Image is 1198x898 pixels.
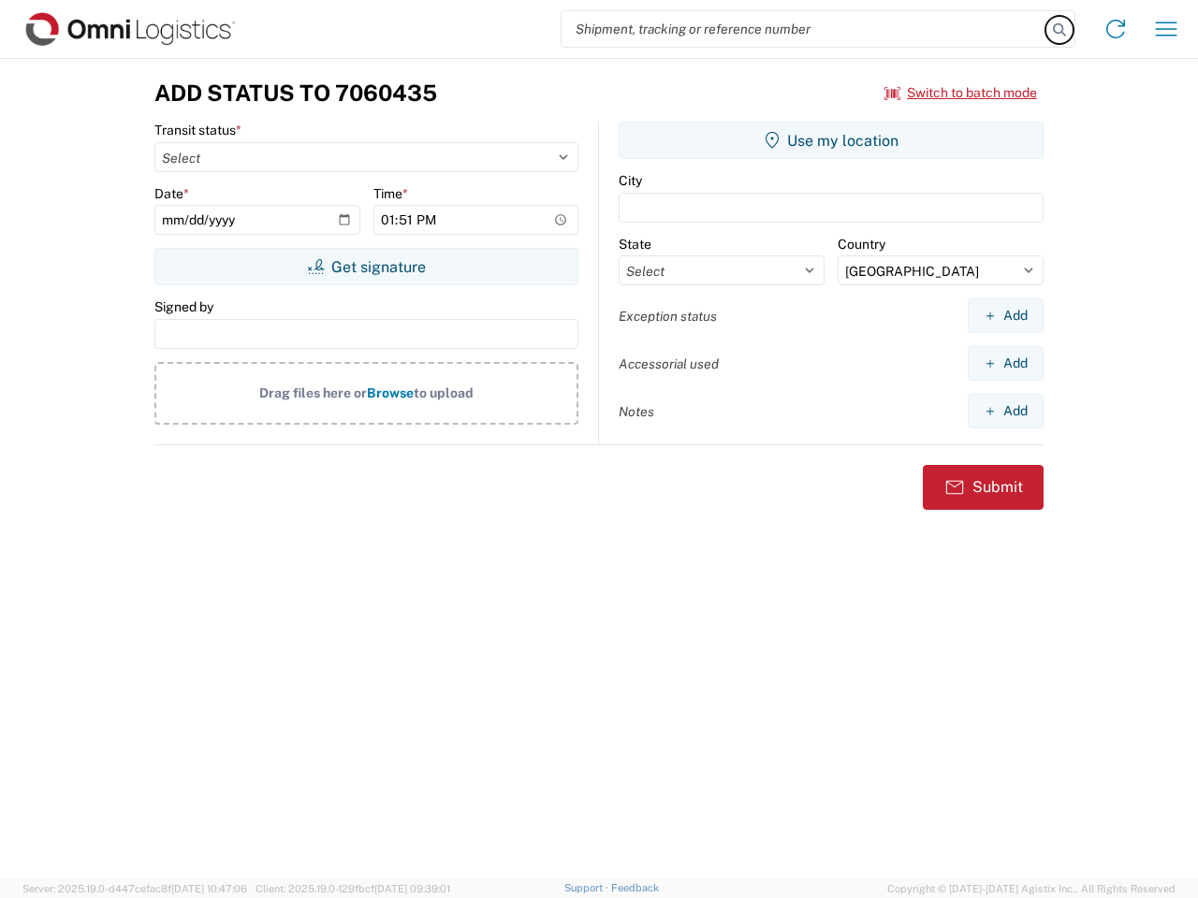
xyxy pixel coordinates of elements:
input: Shipment, tracking or reference number [562,11,1046,47]
label: Signed by [154,298,213,315]
label: Date [154,185,189,202]
span: to upload [414,385,474,400]
button: Switch to batch mode [884,78,1037,109]
a: Support [564,882,611,893]
button: Add [968,394,1044,428]
label: Time [373,185,408,202]
span: Client: 2025.19.0-129fbcf [256,883,450,894]
label: State [619,236,651,253]
label: Notes [619,403,654,420]
span: Browse [367,385,414,400]
a: Feedback [611,882,659,893]
label: Country [838,236,885,253]
button: Add [968,346,1044,381]
span: Copyright © [DATE]-[DATE] Agistix Inc., All Rights Reserved [887,880,1176,897]
h3: Add Status to 7060435 [154,80,437,107]
button: Add [968,298,1044,333]
span: Server: 2025.19.0-d447cefac8f [22,883,247,894]
button: Submit [923,465,1044,510]
span: [DATE] 10:47:06 [171,883,247,894]
label: City [619,172,642,189]
button: Use my location [619,122,1044,159]
span: [DATE] 09:39:01 [374,883,450,894]
label: Transit status [154,122,241,138]
label: Accessorial used [619,355,719,372]
span: Drag files here or [259,385,367,400]
button: Get signature [154,248,578,285]
label: Exception status [619,308,717,325]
